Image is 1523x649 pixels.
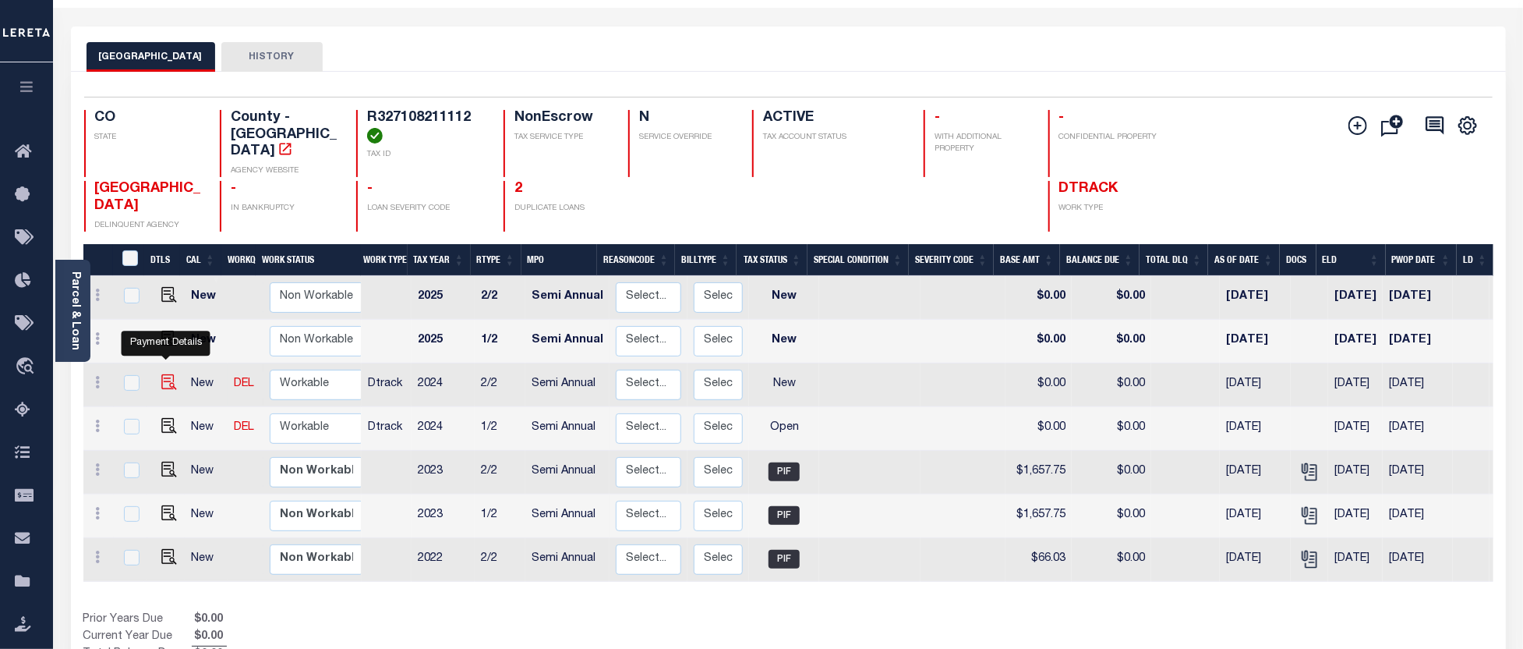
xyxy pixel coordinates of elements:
[737,244,807,276] th: Tax Status: activate to sort column ascending
[408,244,471,276] th: Tax Year: activate to sort column ascending
[15,357,40,378] i: travel_explore
[1220,276,1291,320] td: [DATE]
[1059,182,1118,196] span: DTRACK
[749,407,819,451] td: Open
[231,182,236,196] span: -
[769,550,800,569] span: PIF
[185,538,228,582] td: New
[475,451,525,495] td: 2/2
[185,495,228,538] td: New
[1383,451,1453,495] td: [DATE]
[475,364,525,407] td: 2/2
[1328,538,1383,582] td: [DATE]
[185,451,228,495] td: New
[362,407,412,451] td: Dtrack
[597,244,675,276] th: ReasonCode: activate to sort column ascending
[231,110,337,161] h4: County - [GEOGRAPHIC_DATA]
[1005,451,1072,495] td: $1,657.75
[763,132,905,144] p: TAX ACCOUNT STATUS
[1060,244,1140,276] th: Balance Due: activate to sort column ascending
[525,320,610,364] td: Semi Annual
[1005,407,1072,451] td: $0.00
[221,42,323,72] button: HISTORY
[1005,538,1072,582] td: $66.03
[994,244,1060,276] th: Base Amt: activate to sort column ascending
[144,244,180,276] th: DTLS
[1072,495,1151,538] td: $0.00
[1140,244,1208,276] th: Total DLQ: activate to sort column ascending
[1383,276,1453,320] td: [DATE]
[749,320,819,364] td: New
[1072,276,1151,320] td: $0.00
[95,132,202,144] p: STATE
[1220,407,1291,451] td: [DATE]
[185,276,228,320] td: New
[1220,320,1291,364] td: [DATE]
[769,463,800,481] span: PIF
[234,378,254,389] a: DEL
[95,182,201,213] span: [GEOGRAPHIC_DATA]
[412,364,475,407] td: 2024
[935,111,940,125] span: -
[367,110,486,144] h4: R327108211112
[471,244,521,276] th: RType: activate to sort column ascending
[1220,538,1291,582] td: [DATE]
[231,203,337,215] p: IN BANKRUPTCY
[185,407,228,451] td: New
[221,244,256,276] th: WorkQ
[1383,495,1453,538] td: [DATE]
[1005,320,1072,364] td: $0.00
[1316,244,1386,276] th: ELD: activate to sort column ascending
[113,244,145,276] th: &nbsp;
[412,495,475,538] td: 2023
[1383,364,1453,407] td: [DATE]
[514,203,610,215] p: DUPLICATE LOANS
[475,495,525,538] td: 1/2
[1072,538,1151,582] td: $0.00
[1328,495,1383,538] td: [DATE]
[412,538,475,582] td: 2022
[639,132,734,144] p: SERVICE OVERRIDE
[412,276,475,320] td: 2025
[1072,364,1151,407] td: $0.00
[1383,320,1453,364] td: [DATE]
[358,244,408,276] th: Work Type
[1059,132,1166,144] p: CONFIDENTIAL PROPERTY
[749,364,819,407] td: New
[185,320,228,364] td: New
[1328,364,1383,407] td: [DATE]
[1280,244,1316,276] th: Docs
[1059,203,1166,215] p: WORK TYPE
[639,110,734,127] h4: N
[1072,451,1151,495] td: $0.00
[1005,495,1072,538] td: $1,657.75
[412,451,475,495] td: 2023
[234,422,254,433] a: DEL
[185,364,228,407] td: New
[909,244,994,276] th: Severity Code: activate to sort column ascending
[87,42,215,72] button: [GEOGRAPHIC_DATA]
[1457,244,1493,276] th: LD: activate to sort column ascending
[475,320,525,364] td: 1/2
[1220,364,1291,407] td: [DATE]
[412,320,475,364] td: 2025
[1386,244,1458,276] th: PWOP Date: activate to sort column ascending
[475,407,525,451] td: 1/2
[514,132,610,144] p: TAX SERVICE TYPE
[675,244,737,276] th: BillType: activate to sort column ascending
[749,276,819,320] td: New
[1005,364,1072,407] td: $0.00
[1383,538,1453,582] td: [DATE]
[1208,244,1280,276] th: As of Date: activate to sort column ascending
[525,407,610,451] td: Semi Annual
[412,407,475,451] td: 2024
[1328,276,1383,320] td: [DATE]
[180,244,221,276] th: CAL: activate to sort column ascending
[525,495,610,538] td: Semi Annual
[367,203,486,215] p: LOAN SEVERITY CODE
[192,629,227,646] span: $0.00
[1059,111,1065,125] span: -
[769,506,800,525] span: PIF
[807,244,909,276] th: Special Condition: activate to sort column ascending
[122,331,210,356] div: Payment Details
